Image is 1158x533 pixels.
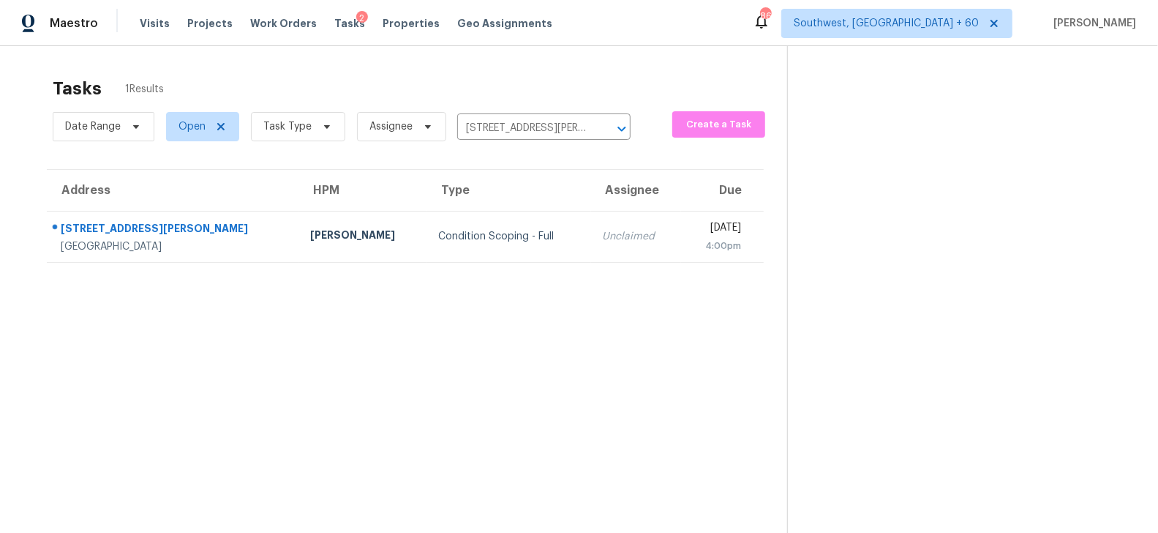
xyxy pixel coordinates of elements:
th: Due [681,170,764,211]
span: Tasks [334,18,365,29]
input: Search by address [457,117,590,140]
span: Geo Assignments [457,16,552,31]
th: Type [426,170,591,211]
div: [DATE] [693,220,742,239]
span: Work Orders [250,16,317,31]
button: Open [612,119,632,139]
div: [STREET_ADDRESS][PERSON_NAME] [61,221,287,239]
div: [PERSON_NAME] [310,228,415,246]
span: Projects [187,16,233,31]
span: Date Range [65,119,121,134]
h2: Tasks [53,81,102,96]
button: Create a Task [672,111,765,138]
span: 1 Results [125,82,164,97]
div: 2 [356,11,368,26]
div: 868 [760,9,770,23]
span: Assignee [369,119,413,134]
span: Maestro [50,16,98,31]
span: Visits [140,16,170,31]
span: Open [178,119,206,134]
span: Southwest, [GEOGRAPHIC_DATA] + 60 [794,16,979,31]
th: HPM [298,170,426,211]
div: Unclaimed [603,229,669,244]
div: Condition Scoping - Full [438,229,579,244]
span: Create a Task [680,116,758,133]
span: Properties [383,16,440,31]
div: 4:00pm [693,239,742,253]
th: Address [47,170,298,211]
span: Task Type [263,119,312,134]
div: [GEOGRAPHIC_DATA] [61,239,287,254]
span: [PERSON_NAME] [1048,16,1136,31]
th: Assignee [591,170,681,211]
